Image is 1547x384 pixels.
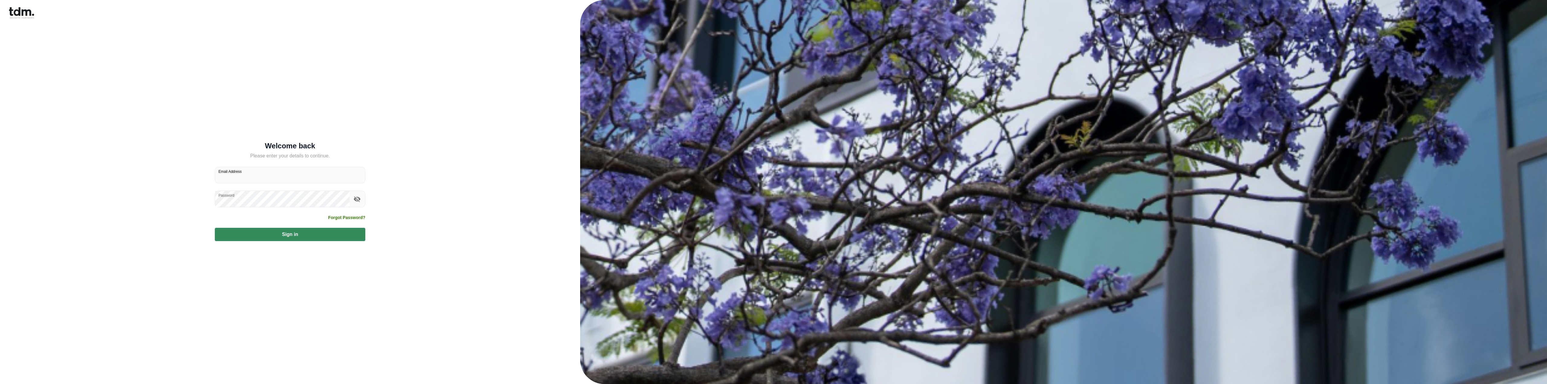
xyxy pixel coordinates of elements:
[218,169,242,174] label: Email Address
[215,152,365,160] h5: Please enter your details to continue.
[352,194,362,204] button: toggle password visibility
[328,215,365,221] a: Forgot Password?
[218,193,234,198] label: Password
[215,228,365,241] button: Sign in
[215,143,365,149] h5: Welcome back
